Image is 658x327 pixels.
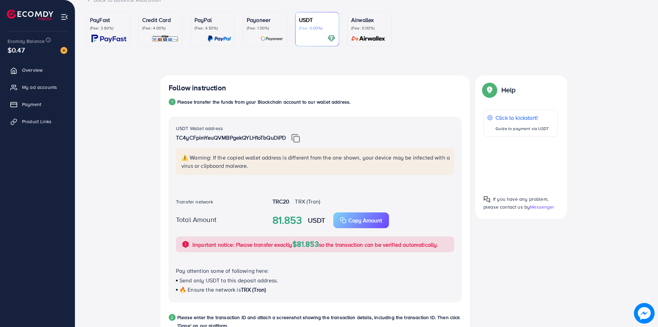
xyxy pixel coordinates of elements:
p: Copy Amount [348,216,382,224]
span: Messenger [530,203,554,210]
span: Product Links [22,118,52,125]
p: Help [501,86,516,94]
img: card [208,35,231,43]
span: $81.853 [292,238,319,249]
p: Click to kickstart! [495,114,549,122]
img: logo [7,10,53,20]
span: $0.47 [8,45,25,55]
span: My ad accounts [22,84,57,91]
p: Airwallex [351,16,388,24]
strong: USDT [308,215,325,225]
h4: Follow instruction [169,84,226,92]
p: PayFast [90,16,126,24]
button: Copy Amount [333,212,389,228]
p: (Fee: 4.50%) [194,25,231,31]
p: Credit Card [142,16,179,24]
p: PayPal [194,16,231,24]
p: Important notice: Please transfer exactly so the transaction can be verified automatically. [192,240,438,249]
div: 2 [169,314,176,321]
p: Pay attention some of following here: [176,267,454,275]
div: 1 [169,98,176,105]
p: Payoneer [247,16,283,24]
p: ⚠️ Warning: If the copied wallet address is different from the one shown, your device may be infe... [181,153,450,170]
img: alert [181,240,190,248]
a: Product Links [5,115,70,128]
p: (Fee: 4.00%) [142,25,179,31]
strong: TRC20 [272,198,290,205]
img: img [291,134,300,143]
img: card [152,35,179,43]
img: image [60,47,67,54]
p: Please transfer the funds from your Blockchain account to our wallet address. [177,98,350,106]
p: (Fee: 0.00%) [299,25,335,31]
strong: 81.853 [272,213,302,228]
span: Payment [22,101,41,108]
span: TRX (Tron) [241,286,266,293]
span: TRX (Tron) [295,198,320,205]
img: card [260,35,283,43]
img: image [635,304,654,323]
img: Popup guide [483,84,496,96]
img: Popup guide [483,196,490,203]
img: card [327,35,335,43]
img: card [349,35,388,43]
label: USDT Wallet address [176,125,223,132]
p: USDT [299,16,335,24]
p: Guide to payment via USDT [495,125,549,133]
span: Overview [22,67,43,73]
img: menu [60,13,68,21]
a: Overview [5,63,70,77]
a: Payment [5,97,70,111]
p: (Fee: 1.00%) [247,25,283,31]
p: (Fee: 0.00%) [351,25,388,31]
span: 🔥 Ensure the network is [179,286,241,293]
p: Send only USDT to this deposit address. [176,276,454,284]
label: Total Amount [176,214,216,224]
a: My ad accounts [5,80,70,94]
p: TC4yCFpimYeuQVMBPgekQYLH1oTbQuDiPD [176,133,454,143]
p: (Fee: 3.60%) [90,25,126,31]
span: Ecomdy Balance [8,38,45,45]
img: card [91,35,126,43]
label: Transfer network [176,198,213,205]
span: If you have any problem, please contact us by [483,196,548,210]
